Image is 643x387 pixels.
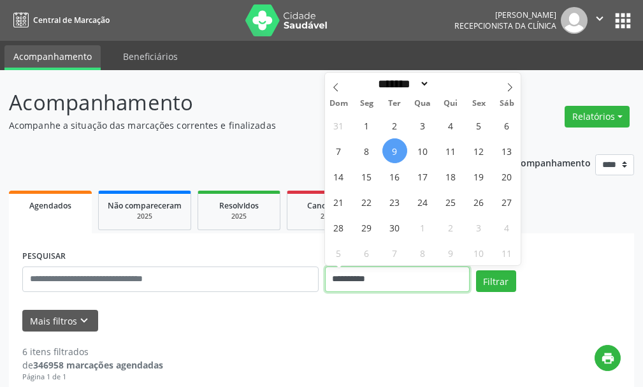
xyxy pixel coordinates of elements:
[438,240,463,265] span: Outubro 9, 2025
[326,215,351,240] span: Setembro 28, 2025
[307,200,350,211] span: Cancelados
[438,113,463,138] span: Setembro 4, 2025
[588,7,612,34] button: 
[410,189,435,214] span: Setembro 24, 2025
[437,99,465,108] span: Qui
[495,189,519,214] span: Setembro 27, 2025
[454,20,556,31] span: Recepcionista da clínica
[207,212,271,221] div: 2025
[9,87,447,119] p: Acompanhamento
[438,189,463,214] span: Setembro 25, 2025
[495,240,519,265] span: Outubro 11, 2025
[466,138,491,163] span: Setembro 12, 2025
[354,240,379,265] span: Outubro 6, 2025
[382,138,407,163] span: Setembro 9, 2025
[495,164,519,189] span: Setembro 20, 2025
[29,200,71,211] span: Agendados
[476,270,516,292] button: Filtrar
[382,113,407,138] span: Setembro 2, 2025
[466,164,491,189] span: Setembro 19, 2025
[495,113,519,138] span: Setembro 6, 2025
[326,189,351,214] span: Setembro 21, 2025
[374,77,430,91] select: Month
[438,164,463,189] span: Setembro 18, 2025
[326,240,351,265] span: Outubro 5, 2025
[382,164,407,189] span: Setembro 16, 2025
[108,212,182,221] div: 2025
[478,154,591,170] p: Ano de acompanhamento
[438,138,463,163] span: Setembro 11, 2025
[22,345,163,358] div: 6 itens filtrados
[354,189,379,214] span: Setembro 22, 2025
[326,113,351,138] span: Agosto 31, 2025
[326,164,351,189] span: Setembro 14, 2025
[380,99,408,108] span: Ter
[410,215,435,240] span: Outubro 1, 2025
[9,10,110,31] a: Central de Marcação
[495,138,519,163] span: Setembro 13, 2025
[114,45,187,68] a: Beneficiários
[465,99,493,108] span: Sex
[454,10,556,20] div: [PERSON_NAME]
[408,99,437,108] span: Qua
[325,99,353,108] span: Dom
[438,215,463,240] span: Outubro 2, 2025
[410,138,435,163] span: Setembro 10, 2025
[410,240,435,265] span: Outubro 8, 2025
[561,7,588,34] img: img
[4,45,101,70] a: Acompanhamento
[352,99,380,108] span: Seg
[22,247,66,267] label: PESQUISAR
[565,106,630,128] button: Relatórios
[466,240,491,265] span: Outubro 10, 2025
[466,189,491,214] span: Setembro 26, 2025
[466,113,491,138] span: Setembro 5, 2025
[33,359,163,371] strong: 346958 marcações agendadas
[296,212,360,221] div: 2025
[22,372,163,383] div: Página 1 de 1
[612,10,634,32] button: apps
[466,215,491,240] span: Outubro 3, 2025
[601,351,615,365] i: print
[22,358,163,372] div: de
[354,164,379,189] span: Setembro 15, 2025
[354,215,379,240] span: Setembro 29, 2025
[22,310,98,332] button: Mais filtroskeyboard_arrow_down
[410,164,435,189] span: Setembro 17, 2025
[77,314,91,328] i: keyboard_arrow_down
[354,138,379,163] span: Setembro 8, 2025
[382,215,407,240] span: Setembro 30, 2025
[382,240,407,265] span: Outubro 7, 2025
[108,200,182,211] span: Não compareceram
[326,138,351,163] span: Setembro 7, 2025
[219,200,259,211] span: Resolvidos
[33,15,110,26] span: Central de Marcação
[354,113,379,138] span: Setembro 1, 2025
[493,99,521,108] span: Sáb
[430,77,472,91] input: Year
[9,119,447,132] p: Acompanhe a situação das marcações correntes e finalizadas
[595,345,621,371] button: print
[382,189,407,214] span: Setembro 23, 2025
[593,11,607,26] i: 
[495,215,519,240] span: Outubro 4, 2025
[410,113,435,138] span: Setembro 3, 2025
